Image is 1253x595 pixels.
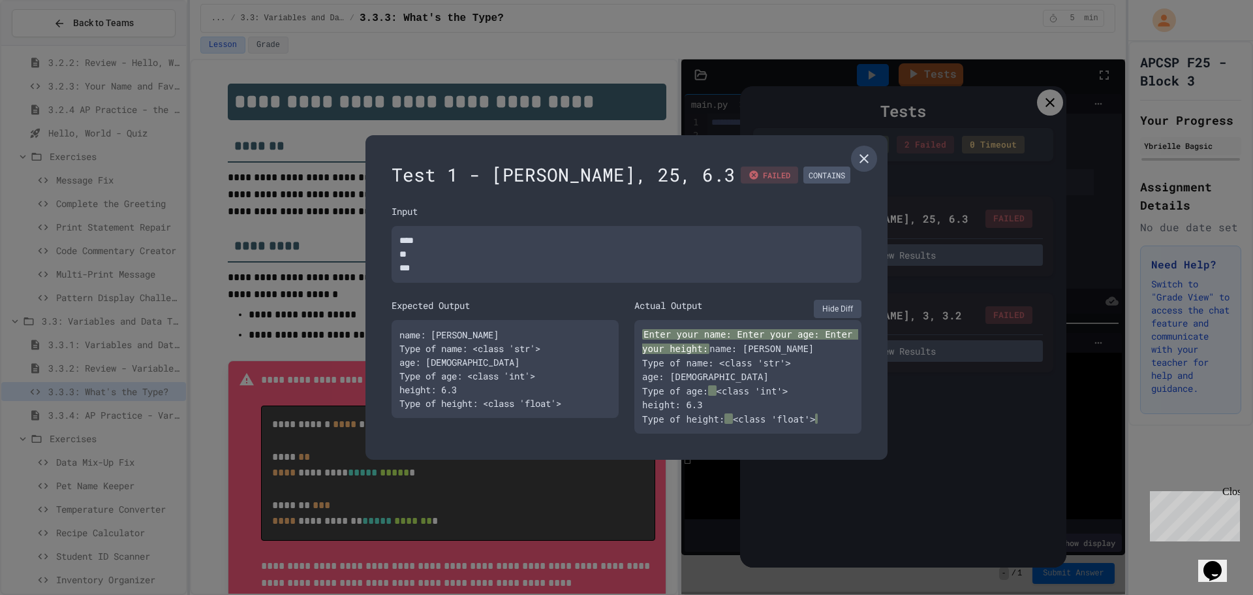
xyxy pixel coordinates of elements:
[642,385,788,424] span: <class 'int'> height: 6.3 Type of height:
[642,329,858,354] span: Enter your name: Enter your age: Enter your height:
[733,413,815,424] span: <class 'float'>
[634,298,702,312] div: Actual Output
[5,5,90,83] div: Chat with us now!Close
[741,167,798,184] div: FAILED
[814,300,861,318] button: Hide Diff
[392,320,619,418] div: name: [PERSON_NAME] Type of name: <class 'str'> age: [DEMOGRAPHIC_DATA] Type of age: <class 'int'...
[1198,543,1240,582] iframe: chat widget
[392,204,861,218] div: Input
[392,161,861,189] div: Test 1 - [PERSON_NAME], 25, 6.3
[642,344,814,396] span: name: [PERSON_NAME] Type of name: <class 'str'> age: [DEMOGRAPHIC_DATA] Type of age:
[803,167,850,184] div: CONTAINS
[1145,486,1240,541] iframe: chat widget
[392,298,619,312] div: Expected Output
